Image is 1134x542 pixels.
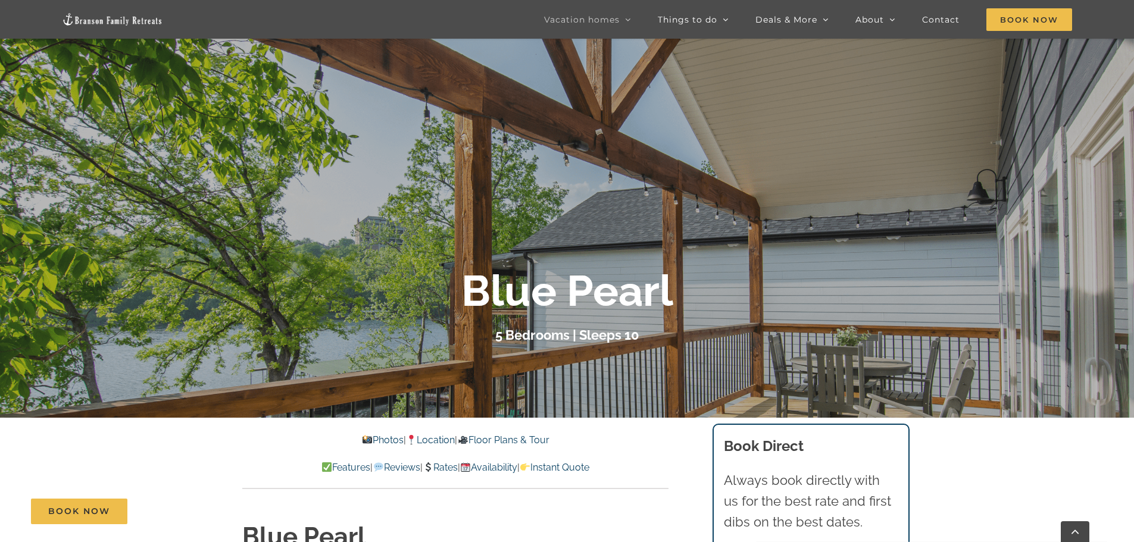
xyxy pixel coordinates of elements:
[495,327,639,343] h3: 5 Bedrooms | Sleeps 10
[406,434,455,446] a: Location
[363,435,372,444] img: 📸
[373,462,420,473] a: Reviews
[242,460,668,475] p: | | | |
[922,15,960,24] span: Contact
[461,462,470,472] img: 📆
[423,462,433,472] img: 💲
[457,434,549,446] a: Floor Plans & Tour
[544,15,620,24] span: Vacation homes
[62,12,163,26] img: Branson Family Retreats Logo
[423,462,458,473] a: Rates
[658,15,717,24] span: Things to do
[407,435,416,444] img: 📍
[461,265,673,316] b: Blue Pearl
[724,470,898,533] p: Always book directly with us for the best rate and first dibs on the best dates.
[242,433,668,448] p: | |
[322,462,332,472] img: ✅
[362,434,404,446] a: Photos
[458,435,468,444] img: 🎥
[48,506,110,516] span: Book Now
[724,436,898,457] h3: Book Direct
[755,15,817,24] span: Deals & More
[986,8,1072,31] span: Book Now
[321,462,370,473] a: Features
[520,462,530,472] img: 👉
[374,462,383,472] img: 💬
[855,15,884,24] span: About
[460,462,517,473] a: Availability
[520,462,589,473] a: Instant Quote
[31,499,127,524] a: Book Now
